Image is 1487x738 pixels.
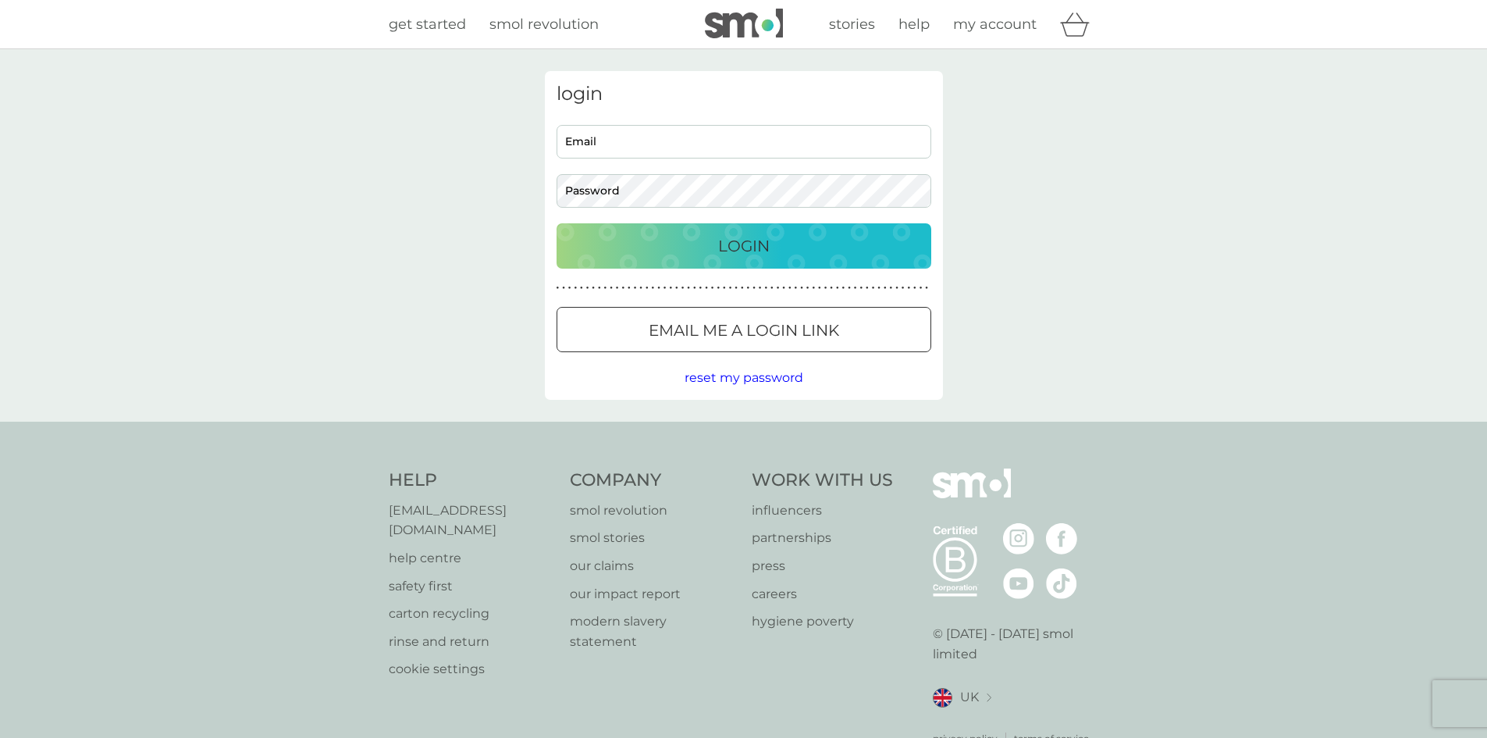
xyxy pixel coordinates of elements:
[711,284,714,292] p: ●
[1003,568,1034,599] img: visit the smol Youtube page
[829,13,875,36] a: stories
[987,693,991,702] img: select a new location
[933,469,1011,522] img: smol
[657,284,660,292] p: ●
[717,284,720,292] p: ●
[705,9,783,38] img: smol
[557,284,560,292] p: ●
[953,16,1037,33] span: my account
[795,284,798,292] p: ●
[574,284,577,292] p: ●
[925,284,928,292] p: ●
[752,611,893,632] a: hygiene poverty
[735,284,738,292] p: ●
[890,284,893,292] p: ●
[675,284,678,292] p: ●
[859,284,863,292] p: ●
[598,284,601,292] p: ●
[848,284,851,292] p: ●
[663,284,667,292] p: ●
[812,284,815,292] p: ●
[570,556,736,576] a: our claims
[898,13,930,36] a: help
[752,469,893,493] h4: Work With Us
[557,223,931,269] button: Login
[580,284,583,292] p: ●
[898,16,930,33] span: help
[389,469,555,493] h4: Help
[693,284,696,292] p: ●
[752,556,893,576] p: press
[895,284,898,292] p: ●
[764,284,767,292] p: ●
[884,284,887,292] p: ●
[830,284,833,292] p: ●
[649,318,839,343] p: Email me a login link
[687,284,690,292] p: ●
[752,284,756,292] p: ●
[389,604,555,624] p: carton recycling
[1060,9,1099,40] div: basket
[616,284,619,292] p: ●
[592,284,595,292] p: ●
[782,284,785,292] p: ●
[866,284,869,292] p: ●
[747,284,750,292] p: ●
[960,687,979,708] span: UK
[570,611,736,651] a: modern slavery statement
[562,284,565,292] p: ●
[685,368,803,388] button: reset my password
[389,501,555,540] a: [EMAIL_ADDRESS][DOMAIN_NAME]
[389,13,466,36] a: get started
[570,501,736,521] a: smol revolution
[634,284,637,292] p: ●
[759,284,762,292] p: ●
[557,307,931,352] button: Email me a login link
[685,370,803,385] span: reset my password
[872,284,875,292] p: ●
[610,284,613,292] p: ●
[681,284,685,292] p: ●
[729,284,732,292] p: ●
[557,83,931,105] h3: login
[836,284,839,292] p: ●
[752,584,893,604] a: careers
[604,284,607,292] p: ●
[842,284,845,292] p: ●
[1003,523,1034,554] img: visit the smol Instagram page
[1046,523,1077,554] img: visit the smol Facebook page
[389,659,555,679] a: cookie settings
[570,528,736,548] a: smol stories
[646,284,649,292] p: ●
[628,284,631,292] p: ●
[741,284,744,292] p: ●
[770,284,774,292] p: ●
[568,284,571,292] p: ●
[800,284,803,292] p: ●
[877,284,880,292] p: ●
[389,576,555,597] a: safety first
[788,284,792,292] p: ●
[489,13,599,36] a: smol revolution
[621,284,624,292] p: ●
[389,548,555,569] a: help centre
[586,284,589,292] p: ●
[818,284,821,292] p: ●
[389,632,555,652] a: rinse and return
[752,501,893,521] a: influencers
[570,469,736,493] h4: Company
[570,584,736,604] a: our impact report
[854,284,857,292] p: ●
